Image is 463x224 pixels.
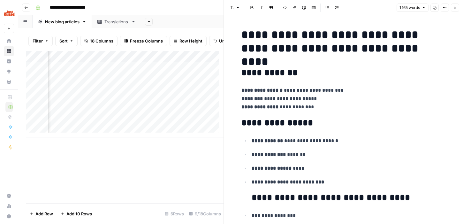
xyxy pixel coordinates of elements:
[4,211,14,221] button: Help + Support
[57,209,96,219] button: Add 10 Rows
[399,5,420,11] span: 1 165 words
[35,211,53,217] span: Add Row
[4,56,14,66] a: Insights
[186,209,224,219] div: 9/18 Columns
[33,38,43,44] span: Filter
[170,36,207,46] button: Row Height
[90,38,113,44] span: 18 Columns
[4,191,14,201] a: Settings
[26,209,57,219] button: Add Row
[45,19,80,25] div: New blog articles
[162,209,186,219] div: 6 Rows
[4,77,14,87] a: Your Data
[219,38,230,44] span: Undo
[4,46,14,56] a: Browse
[4,201,14,211] a: Usage
[209,36,234,46] button: Undo
[28,36,53,46] button: Filter
[33,15,92,28] a: New blog articles
[59,38,68,44] span: Sort
[55,36,78,46] button: Sort
[80,36,118,46] button: 18 Columns
[120,36,167,46] button: Freeze Columns
[4,36,14,46] a: Home
[66,211,92,217] span: Add 10 Rows
[179,38,202,44] span: Row Height
[104,19,129,25] div: Translations
[130,38,163,44] span: Freeze Columns
[4,7,15,19] img: Just Russel Logo
[92,15,141,28] a: Translations
[4,5,14,21] button: Workspace: Just Russel
[4,66,14,77] a: Opportunities
[397,4,429,12] button: 1 165 words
